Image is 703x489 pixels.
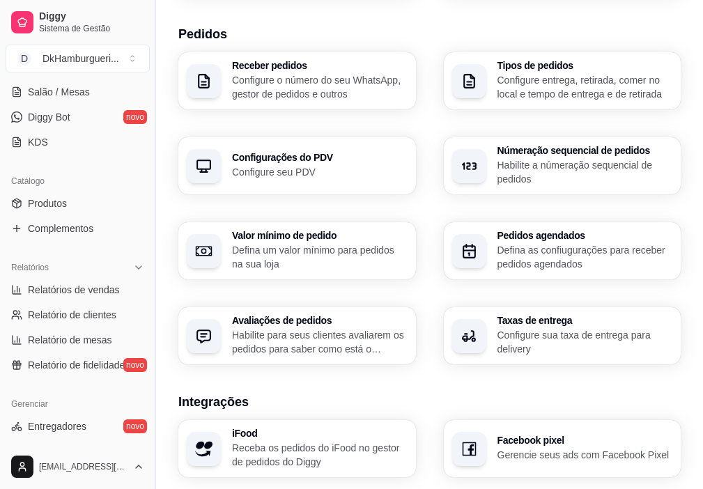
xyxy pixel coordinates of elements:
[6,450,150,483] button: [EMAIL_ADDRESS][DOMAIN_NAME]
[43,52,119,65] div: DkHamburgueri ...
[178,307,416,364] button: Avaliações de pedidosHabilite para seus clientes avaliarem os pedidos para saber como está o feed...
[497,448,673,462] p: Gerencie seus ads com Facebook Pixel
[497,73,673,101] p: Configure entrega, retirada, comer no local e tempo de entrega e de retirada
[6,6,150,39] a: DiggySistema de Gestão
[444,137,681,194] button: Númeração sequencial de pedidosHabilite a númeração sequencial de pedidos
[497,61,673,70] h3: Tipos de pedidos
[232,441,408,469] p: Receba os pedidos do iFood no gestor de pedidos do Diggy
[11,262,49,273] span: Relatórios
[444,420,681,477] button: Facebook pixelGerencie seus ads com Facebook Pixel
[39,23,144,34] span: Sistema de Gestão
[6,354,150,376] a: Relatório de fidelidadenovo
[6,192,150,215] a: Produtos
[28,110,70,124] span: Diggy Bot
[232,231,408,240] h3: Valor mínimo de pedido
[444,52,681,109] button: Tipos de pedidosConfigure entrega, retirada, comer no local e tempo de entrega e de retirada
[497,231,673,240] h3: Pedidos agendados
[28,308,116,322] span: Relatório de clientes
[444,222,681,279] button: Pedidos agendadosDefina as confiugurações para receber pedidos agendados
[28,222,93,235] span: Complementos
[178,222,416,279] button: Valor mínimo de pedidoDefina um valor mínimo para pedidos na sua loja
[6,131,150,153] a: KDS
[497,146,673,155] h3: Númeração sequencial de pedidos
[232,243,408,271] p: Defina um valor mínimo para pedidos na sua loja
[6,170,150,192] div: Catálogo
[444,307,681,364] button: Taxas de entregaConfigure sua taxa de entrega para delivery
[6,45,150,72] button: Select a team
[178,24,681,44] h3: Pedidos
[6,393,150,415] div: Gerenciar
[178,392,681,412] h3: Integrações
[232,153,408,162] h3: Configurações do PDV
[497,435,673,445] h3: Facebook pixel
[28,135,48,149] span: KDS
[17,52,31,65] span: D
[28,196,67,210] span: Produtos
[232,428,408,438] h3: iFood
[6,81,150,103] a: Salão / Mesas
[232,165,408,179] p: Configure seu PDV
[6,304,150,326] a: Relatório de clientes
[6,329,150,351] a: Relatório de mesas
[497,328,673,356] p: Configure sua taxa de entrega para delivery
[6,106,150,128] a: Diggy Botnovo
[178,420,416,477] button: iFoodReceba os pedidos do iFood no gestor de pedidos do Diggy
[6,415,150,437] a: Entregadoresnovo
[28,333,112,347] span: Relatório de mesas
[28,419,86,433] span: Entregadores
[6,279,150,301] a: Relatórios de vendas
[497,158,673,186] p: Habilite a númeração sequencial de pedidos
[39,461,128,472] span: [EMAIL_ADDRESS][DOMAIN_NAME]
[28,85,90,99] span: Salão / Mesas
[497,243,673,271] p: Defina as confiugurações para receber pedidos agendados
[232,61,408,70] h3: Receber pedidos
[6,217,150,240] a: Complementos
[6,440,150,463] a: Nota Fiscal (NFC-e)
[39,10,144,23] span: Diggy
[232,73,408,101] p: Configure o número do seu WhatsApp, gestor de pedidos e outros
[28,358,125,372] span: Relatório de fidelidade
[232,316,408,325] h3: Avaliações de pedidos
[232,328,408,356] p: Habilite para seus clientes avaliarem os pedidos para saber como está o feedback da sua loja
[178,52,416,109] button: Receber pedidosConfigure o número do seu WhatsApp, gestor de pedidos e outros
[178,137,416,194] button: Configurações do PDVConfigure seu PDV
[28,283,120,297] span: Relatórios de vendas
[497,316,673,325] h3: Taxas de entrega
